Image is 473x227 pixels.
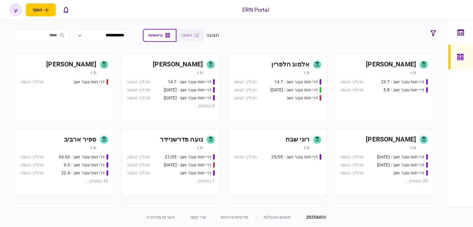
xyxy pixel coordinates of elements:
[377,154,424,160] div: דו״חות עובר ושב - 25.06.25
[15,54,114,121] a: [PERSON_NAME]ת.זדו״חות עובר ושבתהליך הגשה
[274,79,318,85] div: דו״חות עובר ושב - 14.7
[91,70,96,76] div: ת.ז
[64,135,96,145] div: ספיר ארביב
[127,154,150,160] div: תהליך הגשה
[286,95,318,101] div: דו״חות עובר ושב
[21,154,44,160] div: תהליך הגשה
[9,3,22,16] button: ע
[59,154,105,160] div: דו״חות עובר ושב - 03.03
[242,6,269,14] div: ERN Portal
[148,33,163,38] span: כרטיסיות
[270,87,318,93] div: דו״חות עובר ושב - 15.07.25
[197,145,203,151] div: ת.ז
[164,162,211,168] div: דו״חות עובר ושב - 03/06/25
[26,3,56,16] button: פתח תפריט להוספת לקוח
[160,135,203,145] div: נועה פדרשניידר
[285,135,309,145] div: רוני שבח
[180,170,211,176] div: דו״חות עובר ושב
[340,87,363,93] div: תהליך הגשה
[340,79,363,85] div: תהליך הגשה
[121,54,220,121] a: [PERSON_NAME]ת.זדו״חות עובר ושב - 14.7תהליך הגשהדו״חות עובר ושב - 23.7.25תהליך הגשהדו״חות עובר וש...
[264,215,291,220] a: תנאים והגבלות
[340,162,363,168] div: תהליך הגשה
[21,162,44,168] div: תהליך הגשה
[127,178,215,184] div: 7 נוספים ...
[176,29,204,42] button: רשימה
[298,214,327,221] div: © 2025 AIO
[197,70,203,76] div: ת.ז
[21,79,44,85] div: תהליך הגשה
[393,170,424,176] div: דו״חות עובר ושב
[304,70,309,76] div: ת.ז
[383,87,424,93] div: דו״חות עובר ושב - 5.8
[366,60,416,70] div: [PERSON_NAME]
[206,32,220,39] div: תצוגה
[46,60,96,70] div: [PERSON_NAME]
[127,95,150,101] div: תהליך הגשה
[190,215,206,220] a: צרו קשר
[121,129,220,197] a: נועה פדרשניידרת.זדו״חות עובר ושב - 21/05תהליך הגשהדו״חות עובר ושב - 03/06/25תהליך הגשהדו״חות עובר...
[334,54,434,121] a: [PERSON_NAME]ת.זדו״חות עובר ושב - 23.7תהליך הגשהדו״חות עובר ושב - 5.8תהליך הגשה
[164,95,211,101] div: דו״חות עובר ושב - 24.7.25
[165,154,211,160] div: דו״חות עובר ושב - 21/05
[334,129,434,197] a: [PERSON_NAME]ת.זדו״חות עובר ושב - 25.06.25תהליך הגשהדו״חות עובר ושב - 26.06.25תהליך הגשהדו״חות עו...
[21,178,108,184] div: 35 נוספים ...
[61,170,105,176] div: דו״חות עובר ושב - 22.4
[91,145,96,151] div: ת.ז
[127,103,215,109] div: 5 נוספים ...
[271,154,318,160] div: דו״חות עובר ושב - 25/05
[234,79,257,85] div: תהליך הגשה
[164,87,211,93] div: דו״חות עובר ושב - 23.7.25
[181,33,192,38] span: רשימה
[21,170,44,176] div: תהליך הגשה
[381,79,424,85] div: דו״חות עובר ושב - 23.7
[228,129,327,197] a: רוני שבחת.זדו״חות עובר ושב - 25/05תהליך הגשה
[73,79,105,85] div: דו״חות עובר ושב
[271,60,309,70] div: אלמוג הלפרין
[143,29,176,42] button: כרטיסיות
[366,135,416,145] div: [PERSON_NAME]
[340,178,428,184] div: 20 נוספים ...
[340,170,363,176] div: תהליך הגשה
[234,154,257,160] div: תהליך הגשה
[377,162,424,168] div: דו״חות עובר ושב - 26.06.25
[168,79,211,85] div: דו״חות עובר ושב - 14.7
[15,129,114,197] a: ספיר ארביבת.זדו״חות עובר ושב - 03.03תהליך הגשהדו״חות עובר ושב - 9.3תהליך הגשהדו״חות עובר ושב - 22...
[146,215,175,220] a: הערות מהדורה
[234,87,257,93] div: תהליך הגשה
[410,70,416,76] div: ת.ז
[410,145,416,151] div: ת.ז
[153,60,203,70] div: [PERSON_NAME]
[59,3,72,16] button: פתח רשימת התראות
[340,154,363,160] div: תהליך הגשה
[221,215,249,220] a: מדיניות פרטיות
[127,87,150,93] div: תהליך הגשה
[127,79,150,85] div: תהליך הגשה
[127,170,150,176] div: תהליך הגשה
[228,54,327,121] a: אלמוג הלפריןת.זדו״חות עובר ושב - 14.7תהליך הגשהדו״חות עובר ושב - 15.07.25תהליך הגשהדו״חות עובר וש...
[304,145,309,151] div: ת.ז
[127,162,150,168] div: תהליך הגשה
[64,162,105,168] div: דו״חות עובר ושב - 9.3
[234,95,257,101] div: תהליך הגשה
